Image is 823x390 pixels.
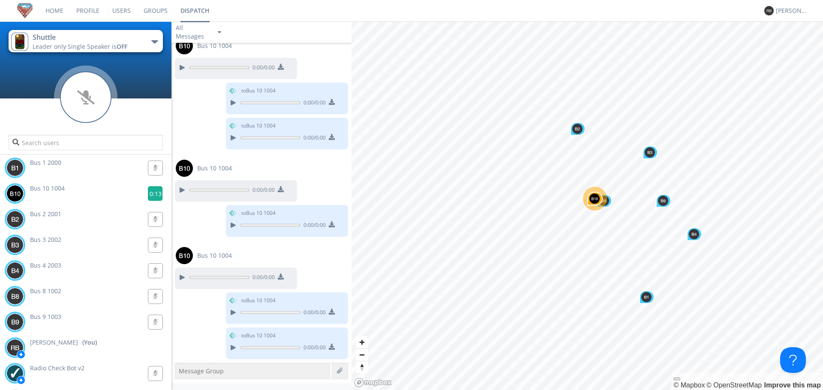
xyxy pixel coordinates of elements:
[589,194,600,204] img: 1cd6a7dda04b4d72aafceae75b2e0639
[351,21,823,390] canvas: Map
[82,338,97,347] div: (You)
[764,6,774,15] img: 373638.png
[329,309,335,315] img: download media button
[6,236,24,253] img: 373638.png
[673,381,705,389] a: Mapbox
[17,3,33,18] img: ad2983a96b1d48e4a2e6ce754b295c54
[776,6,808,15] div: [PERSON_NAME]
[300,221,326,231] span: 0:00 / 0:00
[176,24,210,41] div: All Messages
[33,42,129,51] div: Leader only ·
[329,99,335,105] img: download media button
[30,184,65,192] span: Bus 10 1004
[6,185,24,202] img: 1cd6a7dda04b4d72aafceae75b2e0639
[68,42,127,51] span: Single Speaker is
[30,210,61,218] span: Bus 2 2001
[6,288,24,305] img: 373638.png
[587,192,603,205] div: Map marker
[241,297,276,304] span: to Bus 10 1004
[30,313,61,321] span: Bus 9 1003
[689,229,699,239] img: 373638.png
[241,332,276,339] span: to Bus 10 1004
[764,381,821,389] a: Map feedback
[329,221,335,227] img: download media button
[33,33,129,42] div: Shuttle
[11,33,28,51] img: bc2ca8f184ee4098ac6cf5ab42f2686e
[300,344,326,353] span: 0:00 / 0:00
[300,309,326,318] span: 0:00 / 0:00
[218,31,221,33] img: caret-down-sm.svg
[643,146,658,159] div: Map marker
[6,313,24,330] img: 373638.png
[641,292,652,302] img: 373638.png
[329,344,335,350] img: download media button
[658,196,668,206] img: 373638.png
[6,159,24,176] img: 373638.png
[6,211,24,228] img: 373638.png
[176,37,193,54] img: 1cd6a7dda04b4d72aafceae75b2e0639
[570,122,586,136] div: Map marker
[687,227,702,241] div: Map marker
[30,261,61,269] span: Bus 4 2003
[278,64,284,70] img: download media button
[354,378,392,387] a: Mapbox logo
[645,147,655,158] img: 373638.png
[278,186,284,192] img: download media button
[249,274,275,283] span: 0:00 / 0:00
[656,194,671,208] div: Map marker
[706,381,762,389] a: OpenStreetMap
[30,364,84,372] span: Radio Check Bot v2
[356,348,368,361] button: Zoom out
[639,290,655,304] div: Map marker
[356,361,368,373] button: Reset bearing to north
[241,209,276,217] span: to Bus 10 1004
[673,378,680,380] button: Toggle attribution
[176,247,193,264] img: 1cd6a7dda04b4d72aafceae75b2e0639
[572,124,583,134] img: 373638.png
[9,135,163,150] input: Search users
[329,134,335,140] img: download media button
[30,287,61,295] span: Bus 8 1002
[197,42,232,50] span: Bus 10 1004
[30,158,61,167] span: Bus 1 2000
[300,99,326,108] span: 0:00 / 0:00
[278,274,284,280] img: download media button
[780,347,806,373] iframe: Toggle Customer Support
[176,160,193,177] img: 1cd6a7dda04b4d72aafceae75b2e0639
[117,42,127,51] span: OFF
[356,336,368,348] button: Zoom in
[249,64,275,73] span: 0:00 / 0:00
[30,235,61,244] span: Bus 3 2002
[241,122,276,130] span: to Bus 10 1004
[241,87,276,95] span: to Bus 10 1004
[6,365,24,382] img: db81f118e68845f1855415a8c303d5e5
[30,338,78,347] span: [PERSON_NAME]
[300,134,326,143] span: 0:00 / 0:00
[6,339,24,356] img: 373638.png
[9,30,163,52] button: ShuttleLeader only·Single Speaker isOFF
[6,262,24,279] img: 373638.png
[249,186,275,196] span: 0:00 / 0:00
[197,164,232,173] span: Bus 10 1004
[197,251,232,260] span: Bus 10 1004
[356,361,368,373] span: Reset bearing to north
